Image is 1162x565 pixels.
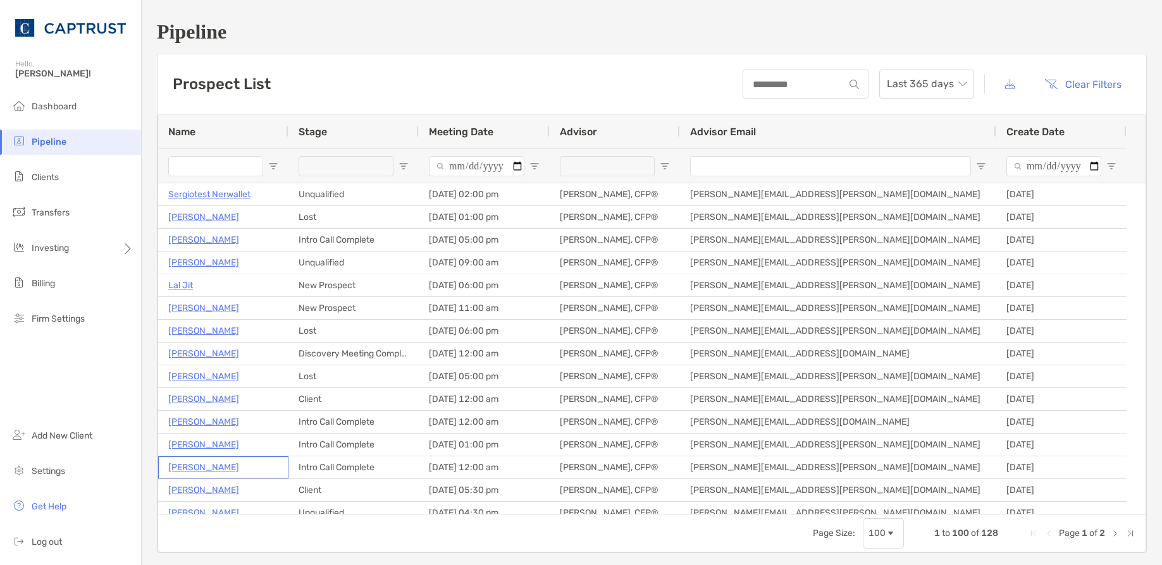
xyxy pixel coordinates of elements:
[32,466,65,477] span: Settings
[11,533,27,549] img: logout icon
[550,206,680,228] div: [PERSON_NAME], CFP®
[419,229,550,251] div: [DATE] 05:00 pm
[32,101,77,112] span: Dashboard
[1125,528,1135,538] div: Last Page
[168,323,239,339] p: [PERSON_NAME]
[168,482,239,498] a: [PERSON_NAME]
[680,411,996,433] div: [PERSON_NAME][EMAIL_ADDRESS][DOMAIN_NAME]
[419,434,550,456] div: [DATE] 01:00 pm
[1099,528,1105,538] span: 2
[996,479,1127,501] div: [DATE]
[288,365,419,387] div: Lost
[15,68,133,79] span: [PERSON_NAME]!
[168,126,195,138] span: Name
[680,388,996,410] div: [PERSON_NAME][EMAIL_ADDRESS][PERSON_NAME][DOMAIN_NAME]
[680,229,996,251] div: [PERSON_NAME][EMAIL_ADDRESS][PERSON_NAME][DOMAIN_NAME]
[299,126,327,138] span: Stage
[11,275,27,290] img: billing icon
[550,388,680,410] div: [PERSON_NAME], CFP®
[288,479,419,501] div: Client
[11,204,27,219] img: transfers icon
[399,161,409,171] button: Open Filter Menu
[934,528,940,538] span: 1
[32,243,69,253] span: Investing
[32,537,62,547] span: Log out
[168,459,239,475] p: [PERSON_NAME]
[550,411,680,433] div: [PERSON_NAME], CFP®
[288,274,419,296] div: New Prospect
[15,5,126,51] img: CAPTRUST Logo
[1006,156,1101,176] input: Create Date Filter Input
[550,320,680,342] div: [PERSON_NAME], CFP®
[288,183,419,205] div: Unqualified
[550,343,680,365] div: [PERSON_NAME], CFP®
[996,434,1127,456] div: [DATE]
[168,156,263,176] input: Name Filter Input
[419,502,550,524] div: [DATE] 04:30 pm
[680,183,996,205] div: [PERSON_NAME][EMAIL_ADDRESS][PERSON_NAME][DOMAIN_NAME]
[981,528,998,538] span: 128
[419,343,550,365] div: [DATE] 12:00 am
[11,133,27,149] img: pipeline icon
[996,343,1127,365] div: [DATE]
[550,434,680,456] div: [PERSON_NAME], CFP®
[429,126,493,138] span: Meeting Date
[429,156,524,176] input: Meeting Date Filter Input
[952,528,969,538] span: 100
[32,207,70,218] span: Transfers
[1059,528,1080,538] span: Page
[1106,161,1116,171] button: Open Filter Menu
[288,229,419,251] div: Intro Call Complete
[419,206,550,228] div: [DATE] 01:00 pm
[32,137,66,147] span: Pipeline
[419,365,550,387] div: [DATE] 05:00 pm
[288,388,419,410] div: Client
[813,528,855,538] div: Page Size:
[1044,528,1054,538] div: Previous Page
[168,186,250,202] p: Sergiotest Nerwallet
[168,391,239,407] a: [PERSON_NAME]
[419,252,550,274] div: [DATE] 09:00 am
[996,229,1127,251] div: [DATE]
[850,80,859,89] img: input icon
[680,434,996,456] div: [PERSON_NAME][EMAIL_ADDRESS][PERSON_NAME][DOMAIN_NAME]
[680,343,996,365] div: [PERSON_NAME][EMAIL_ADDRESS][DOMAIN_NAME]
[11,169,27,184] img: clients icon
[996,297,1127,319] div: [DATE]
[11,240,27,255] img: investing icon
[168,255,239,270] a: [PERSON_NAME]
[288,411,419,433] div: Intro Call Complete
[1089,528,1097,538] span: of
[996,206,1127,228] div: [DATE]
[168,414,239,430] p: [PERSON_NAME]
[288,434,419,456] div: Intro Call Complete
[942,528,950,538] span: to
[1006,126,1065,138] span: Create Date
[168,368,239,384] p: [PERSON_NAME]
[996,388,1127,410] div: [DATE]
[419,320,550,342] div: [DATE] 06:00 pm
[173,75,271,93] h3: Prospect List
[168,300,239,316] p: [PERSON_NAME]
[887,70,967,98] span: Last 365 days
[680,206,996,228] div: [PERSON_NAME][EMAIL_ADDRESS][PERSON_NAME][DOMAIN_NAME]
[680,456,996,478] div: [PERSON_NAME][EMAIL_ADDRESS][PERSON_NAME][DOMAIN_NAME]
[996,365,1127,387] div: [DATE]
[550,252,680,274] div: [PERSON_NAME], CFP®
[976,161,986,171] button: Open Filter Menu
[288,456,419,478] div: Intro Call Complete
[11,98,27,113] img: dashboard icon
[996,183,1127,205] div: [DATE]
[11,463,27,478] img: settings icon
[1110,528,1120,538] div: Next Page
[996,252,1127,274] div: [DATE]
[168,437,239,453] p: [PERSON_NAME]
[550,502,680,524] div: [PERSON_NAME], CFP®
[680,297,996,319] div: [PERSON_NAME][EMAIL_ADDRESS][PERSON_NAME][DOMAIN_NAME]
[996,502,1127,524] div: [DATE]
[168,505,239,521] p: [PERSON_NAME]
[560,126,597,138] span: Advisor
[996,274,1127,296] div: [DATE]
[32,278,55,289] span: Billing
